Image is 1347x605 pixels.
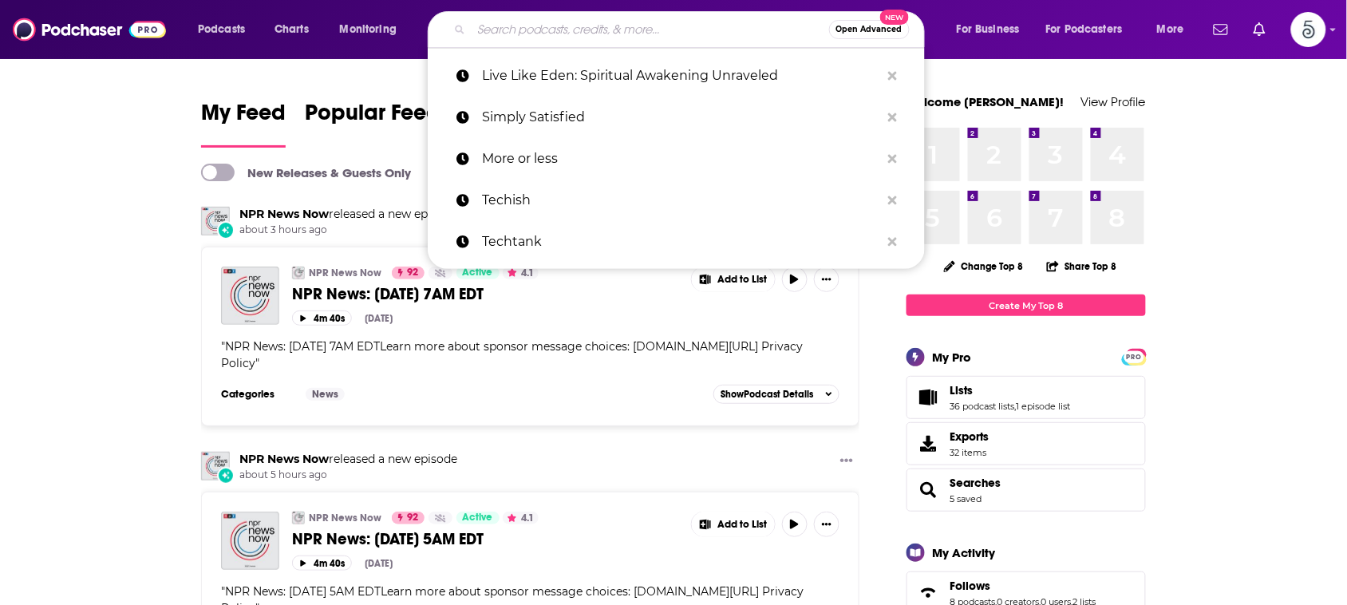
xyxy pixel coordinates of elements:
span: Logged in as Spiral5-G2 [1291,12,1326,47]
button: Show More Button [834,452,859,472]
img: NPR News: 10-01-2025 7AM EDT [221,267,279,325]
span: For Podcasters [1046,18,1123,41]
p: Techish [482,180,880,221]
a: Create My Top 8 [907,295,1146,316]
h3: Categories [221,388,293,401]
span: New [880,10,909,25]
button: Show profile menu [1291,12,1326,47]
p: Techtank [482,221,880,263]
span: NPR News: [DATE] 7AM EDT [292,284,484,304]
a: New Releases & Guests Only [201,164,411,181]
a: Active [456,267,500,279]
img: NPR News Now [201,452,230,480]
p: More or less [482,138,880,180]
button: 4.1 [503,267,539,279]
div: My Activity [933,545,996,560]
span: Charts [275,18,309,41]
span: Active [463,265,493,281]
button: Show More Button [692,512,775,537]
span: Exports [912,433,944,455]
input: Search podcasts, credits, & more... [472,17,829,42]
h3: released a new episode [239,207,457,222]
p: Live Like Eden: Spiritual Awakening Unraveled [482,55,880,97]
span: Active [463,510,493,526]
div: New Episode [217,221,235,239]
a: NPR News Now [239,207,329,221]
button: Share Top 8 [1046,251,1118,282]
span: Podcasts [198,18,245,41]
a: Show notifications dropdown [1207,16,1234,43]
a: PRO [1124,350,1144,362]
div: Search podcasts, credits, & more... [443,11,940,48]
span: NPR News: [DATE] 7AM EDTLearn more about sponsor message choices: [DOMAIN_NAME][URL] Privacy Policy [221,339,803,370]
span: about 5 hours ago [239,469,457,482]
a: NPR News: [DATE] 7AM EDT [292,284,680,304]
img: User Profile [1291,12,1326,47]
button: 4.1 [503,512,539,524]
a: Lists [950,383,1071,397]
button: Open AdvancedNew [829,20,910,39]
span: Exports [950,429,990,444]
a: Searches [950,476,1001,490]
span: Lists [907,376,1146,419]
a: Lists [912,386,944,409]
img: NPR News: 10-01-2025 5AM EDT [221,512,279,570]
a: Follows [950,579,1096,593]
a: Techish [428,180,925,221]
a: Welcome [PERSON_NAME]! [907,94,1065,109]
span: 32 items [950,447,990,458]
div: [DATE] [365,313,393,324]
a: NPR News Now [239,452,329,466]
a: My Feed [201,99,286,148]
button: open menu [1036,17,1146,42]
img: NPR News Now [292,267,305,279]
span: 92 [407,510,418,526]
a: 92 [392,512,425,524]
img: NPR News Now [201,207,230,235]
button: 4m 40s [292,310,352,326]
a: Active [456,512,500,524]
span: Show Podcast Details [721,389,813,400]
button: Change Top 8 [934,256,1033,276]
span: Follows [950,579,991,593]
div: New Episode [217,467,235,484]
button: open menu [946,17,1040,42]
a: 92 [392,267,425,279]
div: [DATE] [365,558,393,569]
a: More or less [428,138,925,180]
span: PRO [1124,351,1144,363]
h3: released a new episode [239,452,457,467]
button: Show More Button [814,267,839,292]
span: Popular Feed [305,99,440,136]
a: Simply Satisfied [428,97,925,138]
p: Simply Satisfied [482,97,880,138]
span: " " [221,339,803,370]
button: ShowPodcast Details [713,385,839,404]
span: Searches [907,469,1146,512]
span: For Business [957,18,1020,41]
span: Lists [950,383,974,397]
button: open menu [1146,17,1204,42]
a: NPR News: [DATE] 5AM EDT [292,529,680,549]
button: 4m 40s [292,556,352,571]
img: NPR News Now [292,512,305,524]
a: Charts [264,17,318,42]
span: Add to List [717,519,767,531]
a: 5 saved [950,493,982,504]
a: 36 podcast lists [950,401,1015,412]
a: NPR News Now [309,512,381,524]
div: My Pro [933,350,972,365]
span: , [1015,401,1017,412]
span: 92 [407,265,418,281]
a: Show notifications dropdown [1247,16,1272,43]
span: NPR News: [DATE] 5AM EDT [292,529,484,549]
a: Searches [912,479,944,501]
button: Show More Button [692,267,775,292]
button: open menu [329,17,417,42]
